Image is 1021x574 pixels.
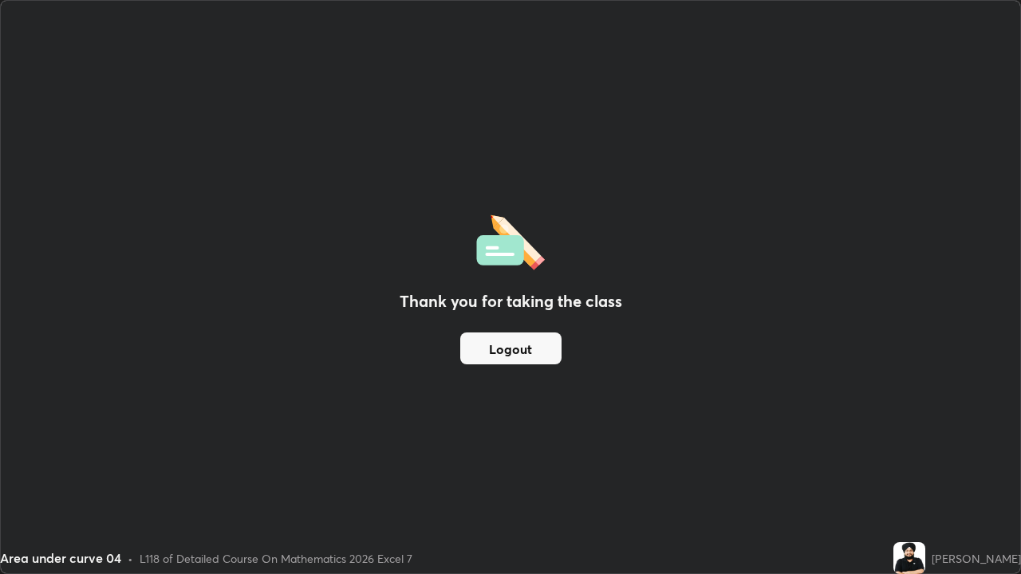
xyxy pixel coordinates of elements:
img: 49c44c0c82fd49ed8593eb54a93dce6e.jpg [893,542,925,574]
h2: Thank you for taking the class [400,289,622,313]
img: offlineFeedback.1438e8b3.svg [476,210,545,270]
div: [PERSON_NAME] [932,550,1021,567]
div: L118 of Detailed Course On Mathematics 2026 Excel 7 [140,550,412,567]
div: • [128,550,133,567]
button: Logout [460,332,562,364]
